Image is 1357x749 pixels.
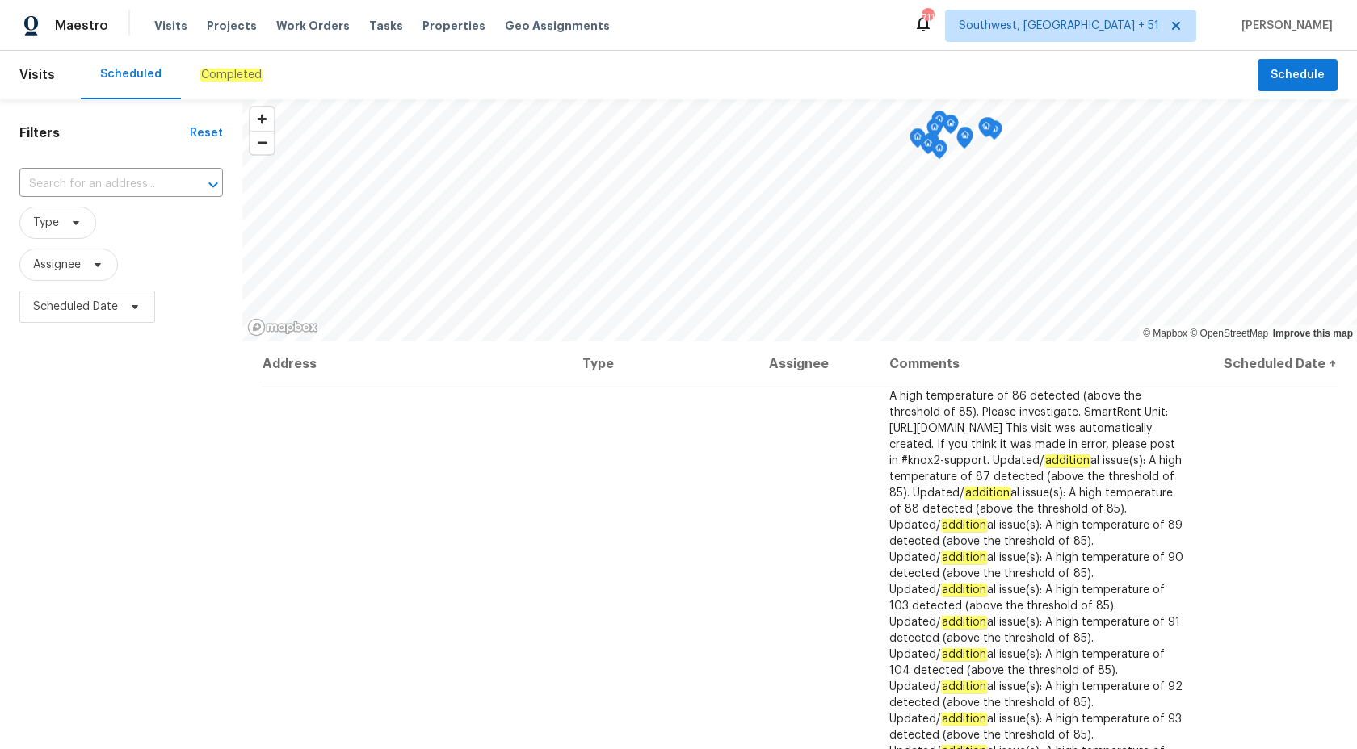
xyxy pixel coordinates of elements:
[202,174,225,196] button: Open
[926,119,943,144] div: Map marker
[1258,59,1338,92] button: Schedule
[250,132,274,154] span: Zoom out
[941,519,987,532] em: addition
[978,118,994,143] div: Map marker
[250,131,274,154] button: Zoom out
[941,648,987,661] em: addition
[959,18,1159,34] span: Southwest, [GEOGRAPHIC_DATA] + 51
[980,117,996,142] div: Map marker
[964,487,1010,500] em: addition
[19,125,190,141] h1: Filters
[1273,328,1353,339] a: Improve this map
[941,616,987,629] em: addition
[369,20,403,31] span: Tasks
[422,18,485,34] span: Properties
[957,127,973,152] div: Map marker
[876,341,1199,387] th: Comments
[33,299,118,315] span: Scheduled Date
[941,680,987,693] em: addition
[910,128,926,153] div: Map marker
[190,125,223,141] div: Reset
[505,18,610,34] span: Geo Assignments
[941,713,987,726] em: addition
[276,18,350,34] span: Work Orders
[1044,454,1090,467] em: addition
[941,551,987,564] em: addition
[941,584,987,596] em: addition
[207,18,257,34] span: Projects
[200,69,263,82] em: Completed
[931,111,947,136] div: Map marker
[922,10,933,26] div: 711
[19,57,55,93] span: Visits
[33,257,81,273] span: Assignee
[19,172,178,197] input: Search for an address...
[1199,341,1338,387] th: Scheduled Date ↑
[1190,328,1268,339] a: OpenStreetMap
[33,215,59,231] span: Type
[956,129,973,154] div: Map marker
[920,135,936,160] div: Map marker
[262,341,569,387] th: Address
[100,66,162,82] div: Scheduled
[943,115,959,140] div: Map marker
[756,341,876,387] th: Assignee
[1235,18,1333,34] span: [PERSON_NAME]
[55,18,108,34] span: Maestro
[1143,328,1187,339] a: Mapbox
[242,99,1357,341] canvas: Map
[154,18,187,34] span: Visits
[931,140,947,165] div: Map marker
[569,341,756,387] th: Type
[247,318,318,337] a: Mapbox homepage
[250,107,274,131] button: Zoom in
[1271,65,1325,86] span: Schedule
